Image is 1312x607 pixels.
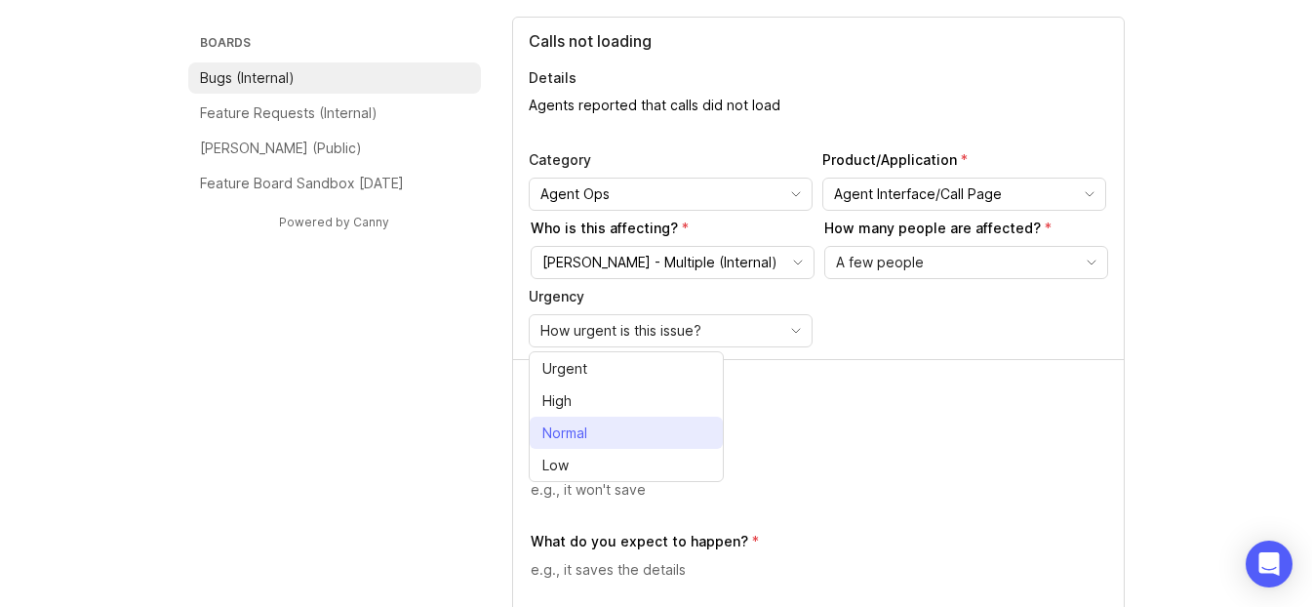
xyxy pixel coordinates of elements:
[542,358,587,380] span: Urgent
[542,390,572,412] span: High
[1246,541,1292,587] div: Open Intercom Messenger
[200,139,362,158] p: [PERSON_NAME] (Public)
[836,252,924,273] span: A few people
[200,68,295,88] p: Bugs (Internal)
[542,455,569,476] span: Low
[200,103,378,123] p: Feature Requests (Internal)
[200,174,404,193] p: Feature Board Sandbox [DATE]
[822,178,1106,211] div: toggle menu
[540,320,701,342] span: How urgent is this issue?
[780,323,812,339] svg: toggle icon
[834,183,1072,205] input: Agent Interface/Call Page
[276,211,392,233] a: Powered by Canny
[188,133,481,164] a: [PERSON_NAME] (Public)
[540,183,778,205] input: Agent Ops
[529,287,813,306] p: Urgency
[196,31,481,59] h3: Boards
[824,246,1108,279] div: toggle menu
[529,150,813,170] p: Category
[529,29,1108,53] input: Title
[824,219,1108,238] p: How many people are affected?
[1076,255,1107,270] svg: toggle icon
[1074,186,1105,202] svg: toggle icon
[188,168,481,199] a: Feature Board Sandbox [DATE]
[822,150,1106,170] p: Product/Application
[188,98,481,129] a: Feature Requests (Internal)
[531,532,748,551] p: What do you expect to happen?
[531,246,815,279] div: toggle menu
[529,178,813,211] div: toggle menu
[188,62,481,94] a: Bugs (Internal)
[531,219,815,238] p: Who is this affecting?
[529,314,813,347] div: toggle menu
[782,255,814,270] svg: toggle icon
[542,252,780,273] input: Smith.ai - Multiple (Internal)
[542,423,587,444] span: Normal
[780,186,812,202] svg: toggle icon
[529,96,1108,135] textarea: Details
[529,68,1108,88] p: Details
